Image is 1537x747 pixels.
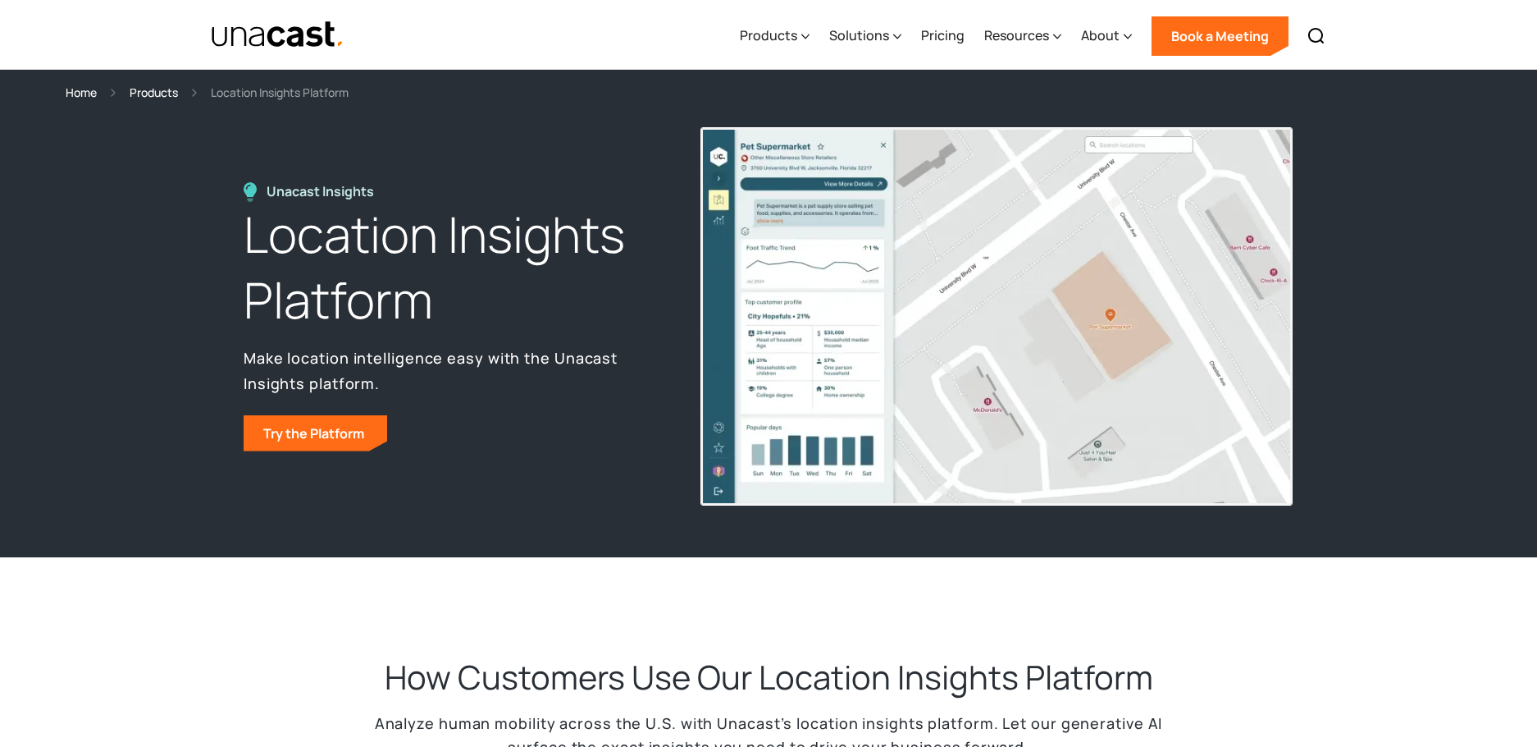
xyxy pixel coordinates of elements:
[211,83,349,102] div: Location Insights Platform
[1307,26,1326,46] img: Search icon
[1081,2,1132,70] div: About
[211,21,344,49] a: home
[740,2,810,70] div: Products
[921,2,965,70] a: Pricing
[244,346,664,395] p: Make location intelligence easy with the Unacast Insights platform.
[1152,16,1288,56] a: Book a Meeting
[1081,25,1120,45] div: About
[130,83,178,102] a: Products
[267,182,382,201] div: Unacast Insights
[244,415,387,451] a: Try the Platform
[244,182,257,202] img: Location Insights Platform icon
[244,202,664,333] h1: Location Insights Platform
[385,656,1153,699] h2: How Customers Use Our Location Insights Platform
[984,2,1061,70] div: Resources
[829,25,889,45] div: Solutions
[984,25,1049,45] div: Resources
[740,25,797,45] div: Products
[66,83,97,102] a: Home
[211,21,344,49] img: Unacast text logo
[829,2,901,70] div: Solutions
